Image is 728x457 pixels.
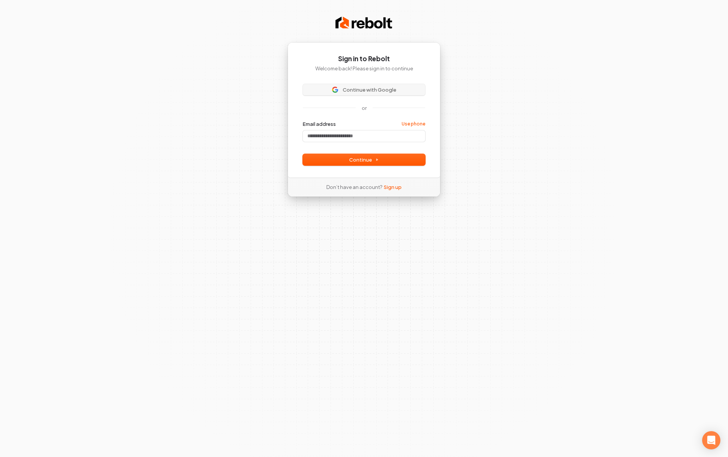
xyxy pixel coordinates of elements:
[335,15,393,30] img: Rebolt Logo
[702,431,720,449] div: Open Intercom Messenger
[303,154,425,165] button: Continue
[303,121,336,127] label: Email address
[384,184,402,190] a: Sign up
[303,84,425,95] button: Sign in with GoogleContinue with Google
[303,54,425,63] h1: Sign in to Rebolt
[332,87,338,93] img: Sign in with Google
[343,86,396,93] span: Continue with Google
[326,184,382,190] span: Don’t have an account?
[303,65,425,72] p: Welcome back! Please sign in to continue
[402,121,425,127] a: Use phone
[349,156,379,163] span: Continue
[362,105,367,111] p: or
